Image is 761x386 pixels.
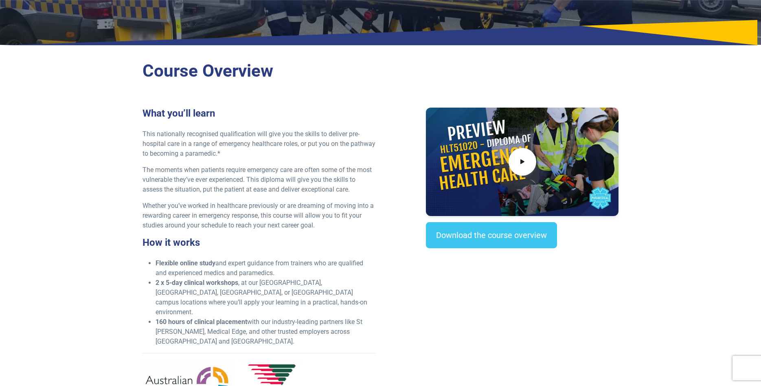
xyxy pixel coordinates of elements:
[426,222,557,248] a: Download the course overview
[426,265,618,307] iframe: EmbedSocial Universal Widget
[143,61,619,82] h2: Course Overview
[156,318,247,326] strong: 160 hours of clinical placement
[156,317,376,346] li: with our industry-leading partners like St [PERSON_NAME], Medical Edge, and other trusted employe...
[143,165,376,194] p: The moments when patients require emergency care are often some of the most vulnerable they’ve ev...
[143,201,376,230] p: Whether you’ve worked in healthcare previously or are dreaming of moving into a rewarding career ...
[143,129,376,159] p: This nationally recognised qualification will give you the skills to deliver pre-hospital care in...
[143,237,376,249] h3: How it works
[156,278,376,317] li: , at our [GEOGRAPHIC_DATA], [GEOGRAPHIC_DATA], [GEOGRAPHIC_DATA], or [GEOGRAPHIC_DATA] campus loc...
[156,279,238,287] strong: 2 x 5-day clinical workshops
[156,259,215,267] strong: Flexible online study
[156,258,376,278] li: and expert guidance from trainers who are qualified and experienced medics and paramedics.
[143,108,376,119] h3: What you’ll learn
